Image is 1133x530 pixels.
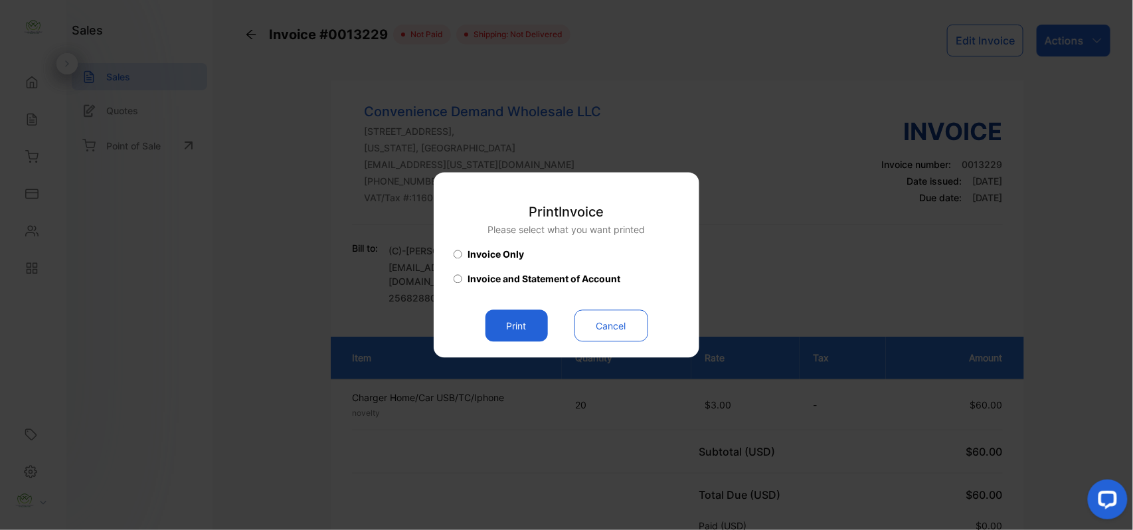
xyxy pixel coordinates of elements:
[485,310,548,342] button: Print
[488,203,646,222] p: Print Invoice
[1077,474,1133,530] iframe: LiveChat chat widget
[574,310,648,342] button: Cancel
[488,223,646,237] p: Please select what you want printed
[468,272,620,286] span: Invoice and Statement of Account
[468,248,524,262] span: Invoice Only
